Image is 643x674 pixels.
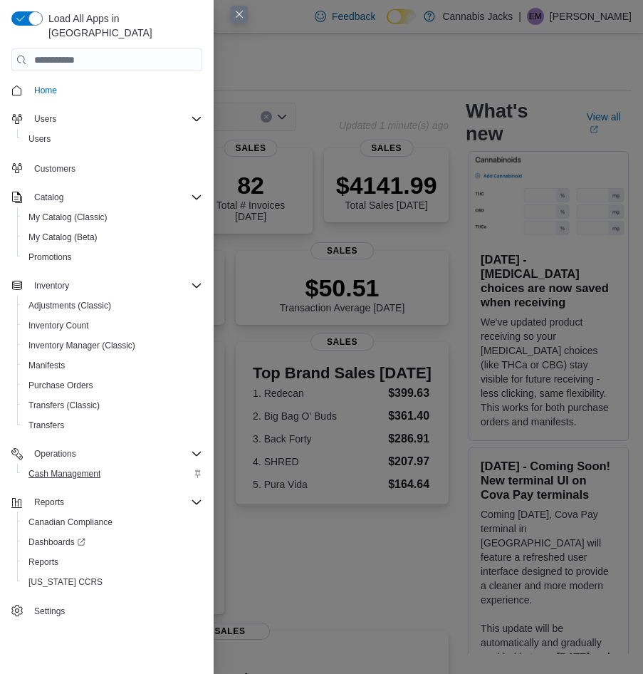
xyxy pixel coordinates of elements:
[23,534,91,551] a: Dashboards
[23,209,113,226] a: My Catalog (Classic)
[28,603,70,620] a: Settings
[23,297,202,314] span: Adjustments (Classic)
[28,82,63,99] a: Home
[28,536,85,548] span: Dashboards
[17,572,208,592] button: [US_STATE] CCRS
[23,209,202,226] span: My Catalog (Classic)
[17,395,208,415] button: Transfers (Classic)
[17,316,208,336] button: Inventory Count
[17,532,208,552] a: Dashboards
[23,574,202,591] span: Washington CCRS
[17,375,208,395] button: Purchase Orders
[28,556,58,568] span: Reports
[6,80,208,100] button: Home
[17,464,208,484] button: Cash Management
[23,574,108,591] a: [US_STATE] CCRS
[23,377,202,394] span: Purchase Orders
[23,357,202,374] span: Manifests
[23,229,103,246] a: My Catalog (Beta)
[34,280,69,291] span: Inventory
[28,300,111,311] span: Adjustments (Classic)
[28,494,70,511] button: Reports
[17,247,208,267] button: Promotions
[34,497,64,508] span: Reports
[23,514,202,531] span: Canadian Compliance
[23,249,202,266] span: Promotions
[34,113,56,125] span: Users
[28,252,72,263] span: Promotions
[28,212,108,223] span: My Catalog (Classic)
[6,444,208,464] button: Operations
[28,189,69,206] button: Catalog
[28,232,98,243] span: My Catalog (Beta)
[23,357,70,374] a: Manifests
[231,6,248,23] button: Close this dialog
[23,317,95,334] a: Inventory Count
[28,159,202,177] span: Customers
[23,397,202,414] span: Transfers (Classic)
[6,187,208,207] button: Catalog
[17,227,208,247] button: My Catalog (Beta)
[28,360,65,371] span: Manifests
[28,110,62,128] button: Users
[28,445,82,462] button: Operations
[23,229,202,246] span: My Catalog (Beta)
[17,356,208,375] button: Manifests
[23,249,78,266] a: Promotions
[6,109,208,129] button: Users
[23,337,141,354] a: Inventory Manager (Classic)
[6,601,208,621] button: Settings
[28,517,113,528] span: Canadian Compliance
[28,340,135,351] span: Inventory Manager (Classic)
[28,189,202,206] span: Catalog
[28,133,51,145] span: Users
[17,415,208,435] button: Transfers
[28,81,202,99] span: Home
[23,317,202,334] span: Inventory Count
[6,157,208,178] button: Customers
[34,448,76,460] span: Operations
[23,417,70,434] a: Transfers
[28,110,202,128] span: Users
[23,377,99,394] a: Purchase Orders
[23,397,105,414] a: Transfers (Classic)
[28,420,64,431] span: Transfers
[17,336,208,356] button: Inventory Manager (Classic)
[28,468,100,479] span: Cash Management
[28,380,93,391] span: Purchase Orders
[23,514,118,531] a: Canadian Compliance
[17,296,208,316] button: Adjustments (Classic)
[28,494,202,511] span: Reports
[17,512,208,532] button: Canadian Compliance
[17,129,208,149] button: Users
[17,207,208,227] button: My Catalog (Classic)
[6,276,208,296] button: Inventory
[23,417,202,434] span: Transfers
[23,337,202,354] span: Inventory Manager (Classic)
[23,554,64,571] a: Reports
[28,602,202,620] span: Settings
[23,465,106,482] a: Cash Management
[34,606,65,617] span: Settings
[28,277,202,294] span: Inventory
[34,85,57,96] span: Home
[11,74,202,624] nav: Complex example
[23,534,202,551] span: Dashboards
[34,163,75,175] span: Customers
[28,320,89,331] span: Inventory Count
[34,192,63,203] span: Catalog
[23,130,202,147] span: Users
[23,554,202,571] span: Reports
[28,160,81,177] a: Customers
[6,492,208,512] button: Reports
[17,552,208,572] button: Reports
[28,576,103,588] span: [US_STATE] CCRS
[23,130,56,147] a: Users
[28,445,202,462] span: Operations
[23,465,202,482] span: Cash Management
[23,297,117,314] a: Adjustments (Classic)
[28,400,100,411] span: Transfers (Classic)
[28,277,75,294] button: Inventory
[43,11,202,40] span: Load All Apps in [GEOGRAPHIC_DATA]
